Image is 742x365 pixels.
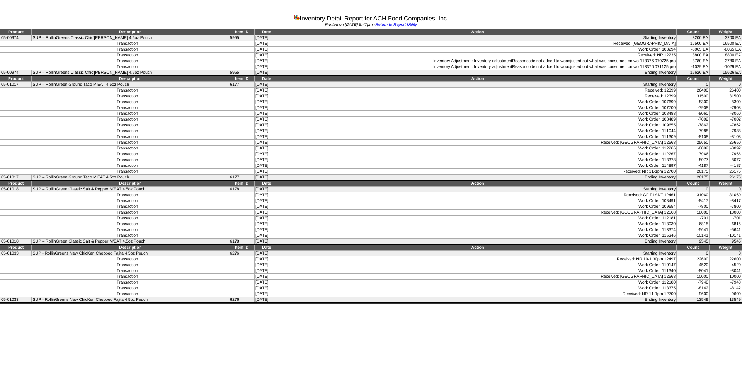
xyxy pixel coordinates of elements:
td: Ending Inventory [279,70,676,76]
td: SUP - RollinGreens New ChicKen Chopped Fajita 4.5oz Pouch [32,251,229,256]
td: Work Order: 108491 [279,198,676,204]
td: [DATE] [255,227,279,233]
td: 3200 EA [677,35,709,41]
td: -4520 [677,262,709,268]
td: 25650 [709,140,742,146]
td: 0 [709,187,742,192]
td: Received: NR 10-1:30pm 12497 [279,256,676,262]
td: [DATE] [255,163,279,169]
td: Work Order: 112180 [279,280,676,285]
td: [DATE] [255,105,279,111]
td: Transaction [0,111,255,117]
td: Received: NR 11-1pm 12700 [279,291,676,297]
td: Transaction [0,256,255,262]
td: SUP – RollinGreens Classic Chic'[PERSON_NAME] 4.5oz Pouch [32,70,229,76]
td: [DATE] [255,151,279,157]
td: -8300 [677,99,709,105]
td: Count [677,180,709,187]
td: [DATE] [255,82,279,88]
td: Transaction [0,227,255,233]
td: [DATE] [255,268,279,274]
td: Transaction [0,274,255,280]
td: -8300 [709,99,742,105]
td: Received: [GEOGRAPHIC_DATA] [279,41,676,47]
td: [DATE] [255,221,279,227]
td: -7908 [709,105,742,111]
td: [DATE] [255,47,279,53]
td: Transaction [0,99,255,105]
td: Transaction [0,122,255,128]
td: 26175 [709,175,742,181]
td: -8060 [709,111,742,117]
td: Transaction [0,285,255,291]
td: -4187 [677,163,709,169]
td: 6178 [229,187,255,192]
td: Date [255,29,279,35]
td: 31500 [677,93,709,99]
td: 25650 [677,140,709,146]
td: Inventory Adjustment: Inventory adjustmentReasoncode not added to woadjusted out what was consume... [279,58,676,64]
td: 31500 [709,93,742,99]
td: [DATE] [255,274,279,280]
td: Transaction [0,157,255,163]
td: Transaction [0,47,255,53]
td: 10000 [677,274,709,280]
td: Count [677,76,709,82]
td: Product [0,180,32,187]
td: Work Order: 115246 [279,233,676,239]
td: 0 [709,251,742,256]
td: -8041 [677,268,709,274]
td: Description [32,244,229,251]
td: -4520 [709,262,742,268]
td: Starting Inventory [279,82,676,88]
td: 05-00974 [0,35,32,41]
td: 26400 [709,88,742,93]
td: Item ID [229,180,255,187]
td: Date [255,76,279,82]
td: -1029 EA [677,64,709,70]
td: 9545 [709,239,742,245]
td: SUP - RollinGreens New ChicKen Chopped Fajita 4.5oz Pouch [32,297,229,303]
td: -8092 [677,146,709,151]
td: Ending Inventory [279,239,676,245]
td: [DATE] [255,128,279,134]
td: [DATE] [255,111,279,117]
td: 18000 [677,210,709,216]
td: Work Order: 109655 [279,122,676,128]
td: [DATE] [255,35,279,41]
td: [DATE] [255,169,279,175]
td: -701 [709,216,742,221]
td: Transaction [0,140,255,146]
td: Transaction [0,58,255,64]
td: Work Order: 107699 [279,99,676,105]
td: SUP – RollinGreens Classic Chic'[PERSON_NAME] 4.5oz Pouch [32,35,229,41]
td: [DATE] [255,64,279,70]
td: Work Order: 113030 [279,221,676,227]
td: Inventory Adjustment: Inventory adjustmentReasoncode not added to woadjusted out what was consume... [279,64,676,70]
td: [DATE] [255,88,279,93]
td: -5641 [709,227,742,233]
td: Transaction [0,291,255,297]
td: -8041 [709,268,742,274]
td: Work Order: 112181 [279,216,676,221]
td: -7988 [677,128,709,134]
td: Transaction [0,93,255,99]
td: Received: NR 11-1pm 12700 [279,169,676,175]
td: [DATE] [255,239,279,245]
td: 6177 [229,175,255,181]
td: 26400 [677,88,709,93]
td: -7966 [677,151,709,157]
td: Work Order: 114897 [279,163,676,169]
td: -7002 [677,117,709,122]
td: 8800 EA [709,53,742,58]
td: Action [279,180,676,187]
td: 22600 [709,256,742,262]
td: [DATE] [255,216,279,221]
td: Starting Inventory [279,35,676,41]
td: -7948 [709,280,742,285]
td: [DATE] [255,99,279,105]
td: Received: [GEOGRAPHIC_DATA] 12568 [279,140,676,146]
td: 05-01018 [0,239,32,245]
td: [DATE] [255,93,279,99]
td: [DATE] [255,134,279,140]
